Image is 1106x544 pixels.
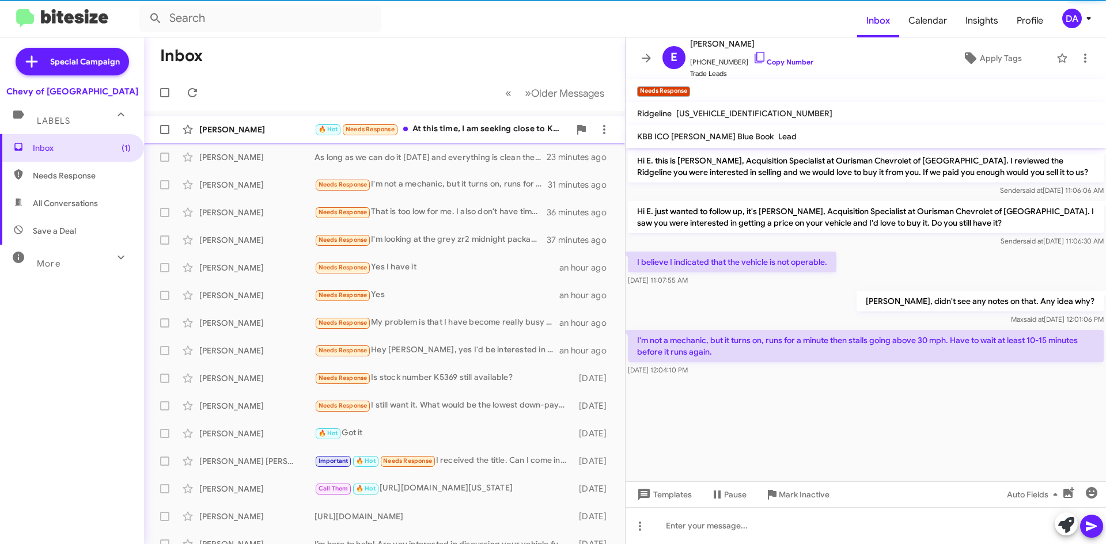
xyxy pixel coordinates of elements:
span: Needs Response [33,170,131,181]
span: [US_VEHICLE_IDENTIFICATION_NUMBER] [676,108,832,119]
span: Save a Deal [33,225,76,237]
span: Inbox [33,142,131,154]
div: [PERSON_NAME] [199,290,315,301]
span: [DATE] 12:04:10 PM [628,366,688,374]
h1: Inbox [160,47,203,65]
span: Auto Fields [1007,484,1062,505]
div: [DATE] [573,428,616,439]
span: Needs Response [319,374,368,382]
span: Needs Response [383,457,432,465]
div: [PERSON_NAME] [199,428,315,439]
span: 🔥 Hot [356,485,376,492]
a: Inbox [857,4,899,37]
div: [PERSON_NAME] [199,400,315,412]
div: I still want it. What would be the lowest down-payment. If we work out the details the trip will ... [315,399,573,412]
span: Templates [635,484,692,505]
span: Needs Response [319,236,368,244]
button: Apply Tags [933,48,1051,69]
div: an hour ago [559,262,616,273]
div: [URL][DOMAIN_NAME][US_STATE] [315,482,573,495]
span: [PHONE_NUMBER] [690,51,813,68]
a: Copy Number [753,58,813,66]
div: I'm not a mechanic, but it turns on, runs for a minute then stalls going above 30 mph. Have to wa... [315,178,548,191]
div: DA [1062,9,1082,28]
span: [PERSON_NAME] [690,37,813,51]
div: Yes [315,288,559,302]
div: I'm looking at the grey zr2 midnight package for 49k with the side steps. What could you give me ... [315,233,547,246]
span: Max [DATE] 12:01:06 PM [1011,315,1104,324]
span: Pause [724,484,747,505]
span: Lead [778,131,797,142]
div: That is too low for me. I also don't have time to come to [GEOGRAPHIC_DATA]. Sorry! [315,206,547,219]
p: Hi E. this is [PERSON_NAME], Acquisition Specialist at Ourisman Chevrolet of [GEOGRAPHIC_DATA]. I... [628,150,1104,182]
div: My problem is that I have become really busy right now and don't have time to bring it over. If y... [315,316,559,329]
div: 37 minutes ago [547,234,616,246]
div: [DATE] [573,372,616,384]
button: Pause [701,484,756,505]
span: Sender [DATE] 11:06:06 AM [1000,186,1104,195]
input: Search [139,5,381,32]
span: Needs Response [319,319,368,326]
a: Special Campaign [16,48,129,75]
span: All Conversations [33,197,98,209]
span: Needs Response [319,402,368,409]
div: [DATE] [573,511,616,522]
span: Important [319,457,349,465]
div: [PERSON_NAME] [199,124,315,135]
small: Needs Response [637,86,690,97]
div: [PERSON_NAME] [199,234,315,246]
button: Auto Fields [998,484,1071,505]
p: I'm not a mechanic, but it turns on, runs for a minute then stalls going above 30 mph. Have to wa... [628,330,1104,362]
div: an hour ago [559,317,616,329]
div: [PERSON_NAME] [199,345,315,356]
span: Mark Inactive [779,484,829,505]
div: As long as we can do it [DATE] and everything is clean then we can do that! When can you come by?... [315,151,547,163]
span: 🔥 Hot [356,457,376,465]
div: [PERSON_NAME] [199,317,315,329]
div: [DATE] [573,455,616,467]
div: Is stock number K5369 still available? [315,371,573,385]
div: I received the title. Can I come in [DATE] morning [315,454,573,467]
span: More [37,258,60,269]
span: Apply Tags [980,48,1022,69]
span: Needs Response [346,125,395,133]
span: 🔥 Hot [319,125,338,133]
div: [DATE] [573,400,616,412]
span: Ridgeline [637,108,672,119]
div: 36 minutes ago [547,207,616,218]
div: Yes I have it [315,261,559,274]
div: At this time, I am seeking close to KBB offer [315,123,570,136]
button: DA [1052,9,1093,28]
div: Chevy of [GEOGRAPHIC_DATA] [6,86,138,97]
a: Insights [956,4,1007,37]
span: Needs Response [319,347,368,354]
div: Hey [PERSON_NAME], yes I'd be interested in selling it [315,344,559,357]
span: Labels [37,116,70,126]
span: Needs Response [319,264,368,271]
span: [DATE] 11:07:55 AM [628,276,688,284]
div: [PERSON_NAME] [199,511,315,522]
div: Got it [315,427,573,440]
p: [PERSON_NAME], didn't see any notes on that. Any idea why? [857,291,1104,311]
span: Needs Response [319,208,368,216]
span: Call Them [319,485,349,492]
span: « [505,86,512,100]
span: said at [1023,237,1043,245]
div: [URL][DOMAIN_NAME] [315,511,573,522]
p: Hi E. just wanted to follow up, it's [PERSON_NAME], Acquisition Specialist at Ourisman Chevrolet ... [628,201,1104,233]
span: Needs Response [319,291,368,299]
button: Next [518,81,611,105]
div: [PERSON_NAME] [199,151,315,163]
span: Needs Response [319,181,368,188]
span: 🔥 Hot [319,429,338,437]
span: » [525,86,531,100]
nav: Page navigation example [499,81,611,105]
div: an hour ago [559,290,616,301]
a: Profile [1007,4,1052,37]
span: E [671,48,677,67]
a: Calendar [899,4,956,37]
